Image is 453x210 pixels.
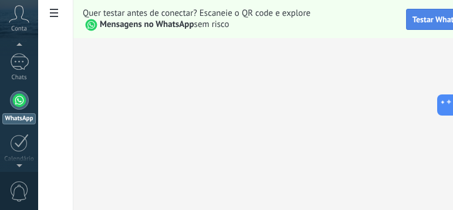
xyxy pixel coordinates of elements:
span: Conta [11,25,27,33]
strong: Mensagens no WhatsApp [100,19,194,30]
div: WhatsApp [2,113,36,124]
div: Chats [2,74,36,82]
span: Quer testar antes de conectar? Escaneie o QR code e explore sem risco [83,8,397,31]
